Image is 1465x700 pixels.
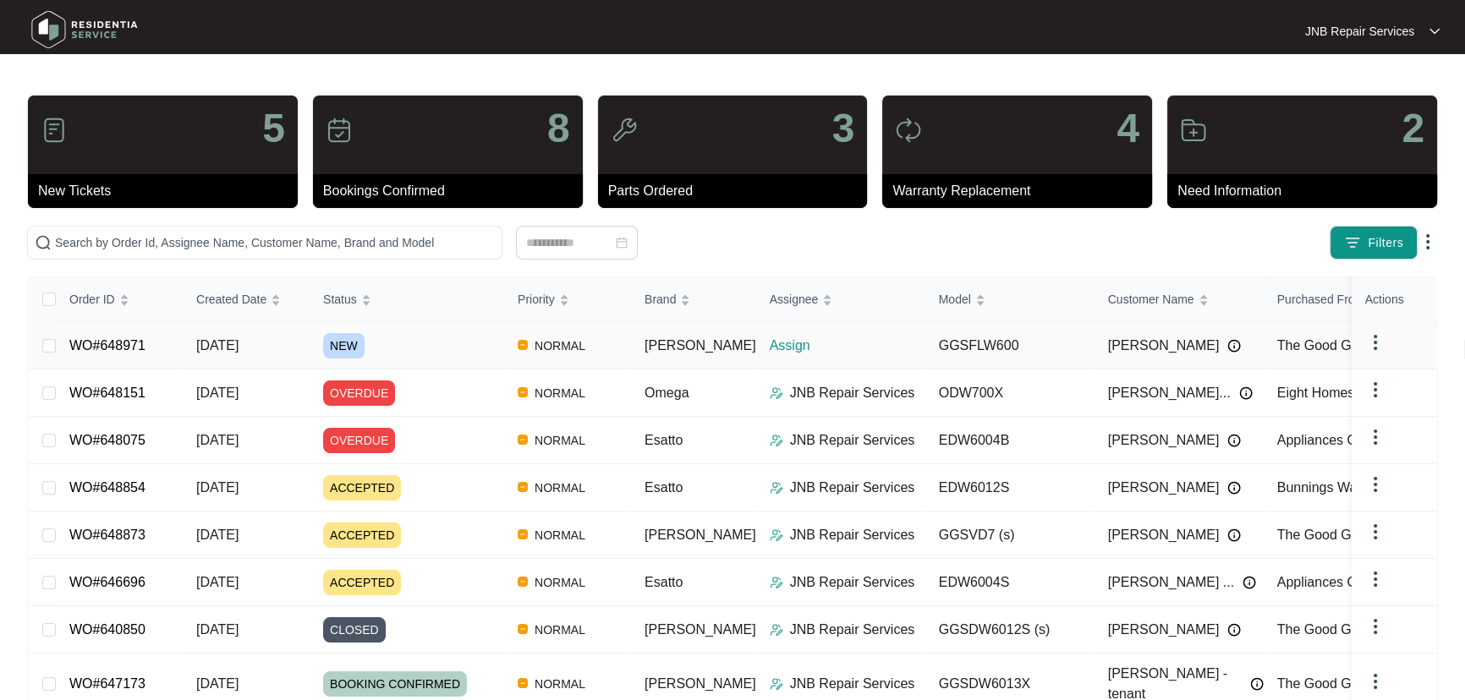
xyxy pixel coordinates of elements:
[1368,234,1403,252] span: Filters
[69,676,145,691] a: WO#647173
[547,108,570,149] p: 8
[196,480,239,495] span: [DATE]
[925,511,1095,559] td: GGSVD7 (s)
[939,290,971,309] span: Model
[1239,386,1253,400] img: Info icon
[1365,474,1385,495] img: dropdown arrow
[1277,290,1364,309] span: Purchased From
[1365,569,1385,589] img: dropdown arrow
[770,434,783,447] img: Assigner Icon
[518,577,528,587] img: Vercel Logo
[1250,677,1264,691] img: Info icon
[323,522,401,548] span: ACCEPTED
[528,525,592,545] span: NORMAL
[1352,277,1436,322] th: Actions
[790,383,915,403] p: JNB Repair Services
[790,525,915,545] p: JNB Repair Services
[69,622,145,637] a: WO#640850
[790,430,915,451] p: JNB Repair Services
[1264,277,1433,322] th: Purchased From
[1365,332,1385,353] img: dropdown arrow
[925,606,1095,654] td: GGSDW6012S (s)
[895,117,922,144] img: icon
[608,181,868,201] p: Parts Ordered
[790,572,915,593] p: JNB Repair Services
[528,430,592,451] span: NORMAL
[1402,108,1424,149] p: 2
[1277,622,1373,637] span: The Good Guys
[645,676,756,691] span: [PERSON_NAME]
[1227,339,1241,353] img: Info icon
[55,233,495,252] input: Search by Order Id, Assignee Name, Customer Name, Brand and Model
[925,369,1095,417] td: ODW700X
[196,575,239,589] span: [DATE]
[323,428,395,453] span: OVERDUE
[69,338,145,353] a: WO#648971
[925,322,1095,369] td: GGSFLW600
[56,277,183,322] th: Order ID
[770,336,925,356] p: Assign
[1418,232,1438,252] img: dropdown arrow
[1227,623,1241,637] img: Info icon
[645,338,756,353] span: [PERSON_NAME]
[518,482,528,492] img: Vercel Logo
[1277,480,1406,495] span: Bunnings Warehouse
[1227,481,1241,495] img: Info icon
[1277,386,1355,400] span: Eight Homes
[1108,430,1220,451] span: [PERSON_NAME]
[69,433,145,447] a: WO#648075
[1330,226,1418,260] button: filter iconFilters
[925,417,1095,464] td: EDW6004B
[518,678,528,688] img: Vercel Logo
[645,622,756,637] span: [PERSON_NAME]
[1108,383,1231,403] span: [PERSON_NAME]...
[790,478,915,498] p: JNB Repair Services
[518,435,528,445] img: Vercel Logo
[528,336,592,356] span: NORMAL
[196,676,239,691] span: [DATE]
[183,277,310,322] th: Created Date
[1095,277,1264,322] th: Customer Name
[69,480,145,495] a: WO#648854
[1277,338,1373,353] span: The Good Guys
[518,340,528,350] img: Vercel Logo
[69,290,115,309] span: Order ID
[1108,336,1220,356] span: [PERSON_NAME]
[69,528,145,542] a: WO#648873
[38,181,298,201] p: New Tickets
[770,528,783,542] img: Assigner Icon
[770,623,783,637] img: Assigner Icon
[1243,576,1256,589] img: Info icon
[323,333,365,358] span: NEW
[631,277,756,322] th: Brand
[196,338,239,353] span: [DATE]
[770,386,783,400] img: Assigner Icon
[41,117,68,144] img: icon
[310,277,504,322] th: Status
[1277,575,1386,589] span: Appliances Online
[528,620,592,640] span: NORMAL
[645,433,683,447] span: Esatto
[1117,108,1139,149] p: 4
[1365,427,1385,447] img: dropdown arrow
[790,620,915,640] p: JNB Repair Services
[196,290,266,309] span: Created Date
[518,290,555,309] span: Priority
[518,529,528,539] img: Vercel Logo
[1227,434,1241,447] img: Info icon
[1305,23,1414,40] p: JNB Repair Services
[645,575,683,589] span: Esatto
[1108,572,1234,593] span: [PERSON_NAME] ...
[645,480,683,495] span: Esatto
[1108,290,1194,309] span: Customer Name
[323,181,583,201] p: Bookings Confirmed
[1108,620,1220,640] span: [PERSON_NAME]
[645,386,689,400] span: Omega
[925,464,1095,511] td: EDW6012S
[518,387,528,397] img: Vercel Logo
[528,383,592,403] span: NORMAL
[323,617,386,643] span: CLOSED
[770,481,783,495] img: Assigner Icon
[323,290,357,309] span: Status
[770,677,783,691] img: Assigner Icon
